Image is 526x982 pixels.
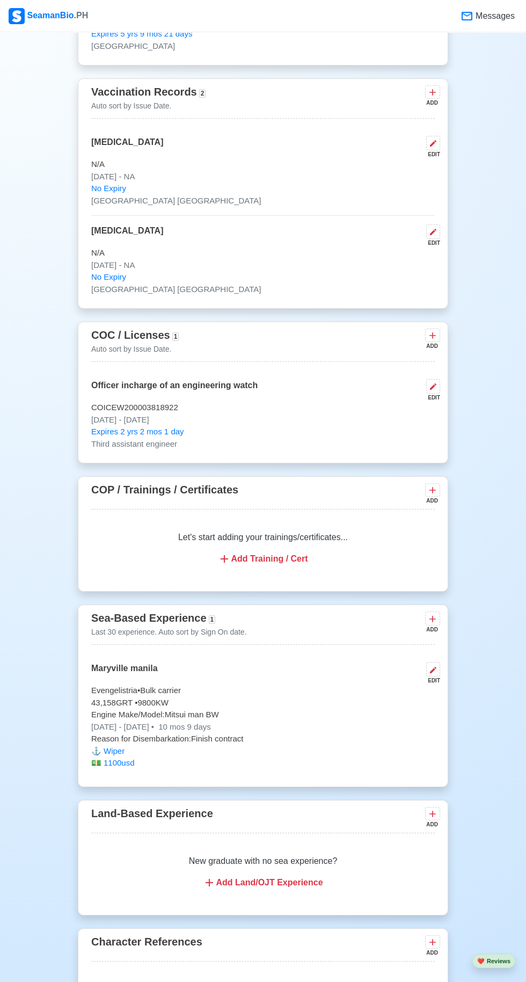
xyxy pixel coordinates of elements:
p: [GEOGRAPHIC_DATA] [GEOGRAPHIC_DATA] [91,283,435,296]
p: Auto sort by Issue Date. [91,344,179,355]
p: N/A [91,158,435,171]
span: • [151,722,154,731]
p: Engine Make/Model: Mitsui man BW [91,709,435,721]
span: .PH [74,11,89,20]
p: [DATE] - NA [91,259,435,272]
div: Add Land/OJT Experience [104,876,422,889]
span: 10 mos 9 days [156,722,211,731]
div: Let's start adding your trainings/certificates... [91,518,435,578]
div: ADD [425,625,438,634]
p: Officer incharge of an engineering watch [91,379,258,402]
p: Third assistant engineer [91,438,435,450]
span: Messages [473,10,515,23]
span: Character References [91,936,202,948]
p: Maryville manila [91,662,158,685]
span: Land-Based Experience [91,808,213,819]
span: Expires 5 yrs 9 mos 21 days [91,28,192,40]
p: [GEOGRAPHIC_DATA] [91,40,435,53]
div: ADD [425,949,438,957]
span: Expires 2 yrs 2 mos 1 day [91,426,184,438]
div: EDIT [422,677,440,685]
p: Last 30 experience. Auto sort by Sign On date. [91,627,247,638]
div: ADD [425,820,438,828]
div: Add Training / Cert [104,552,422,565]
div: ADD [425,342,438,350]
span: No Expiry [91,271,126,283]
button: heartReviews [472,954,515,969]
div: EDIT [422,239,440,247]
span: COC / Licenses [91,329,170,341]
span: COP / Trainings / Certificates [91,484,238,496]
span: 1 [172,332,179,341]
div: ADD [425,497,438,505]
img: Logo [9,8,25,24]
span: Sea-Based Experience [91,612,207,624]
p: Wiper [91,745,435,758]
div: SeamanBio [9,8,88,24]
span: 1 [209,615,216,624]
span: Vaccination Records [91,86,197,98]
div: EDIT [422,150,440,158]
p: [DATE] - NA [91,171,435,183]
p: [DATE] - [DATE] [91,414,435,426]
div: EDIT [422,394,440,402]
p: Reason for Disembarkation: Finish contract [91,733,435,745]
span: 2 [199,89,206,98]
span: No Expiry [91,183,126,195]
p: [DATE] - [DATE] [91,721,435,733]
div: ADD [425,99,438,107]
p: [MEDICAL_DATA] [91,224,164,247]
p: [MEDICAL_DATA] [91,136,164,158]
p: 1100usd [91,757,435,769]
span: heart [477,958,485,964]
p: Auto sort by Issue Date. [91,100,206,112]
span: money [91,758,101,767]
p: [GEOGRAPHIC_DATA] [GEOGRAPHIC_DATA] [91,195,435,207]
span: anchor [91,746,101,755]
p: N/A [91,247,435,259]
p: New graduate with no sea experience? [104,855,422,868]
p: Evengelistria • Bulk carrier [91,685,435,697]
p: 43,158 GRT • 9800 KW [91,697,435,709]
p: COICEW200003818922 [91,402,435,414]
